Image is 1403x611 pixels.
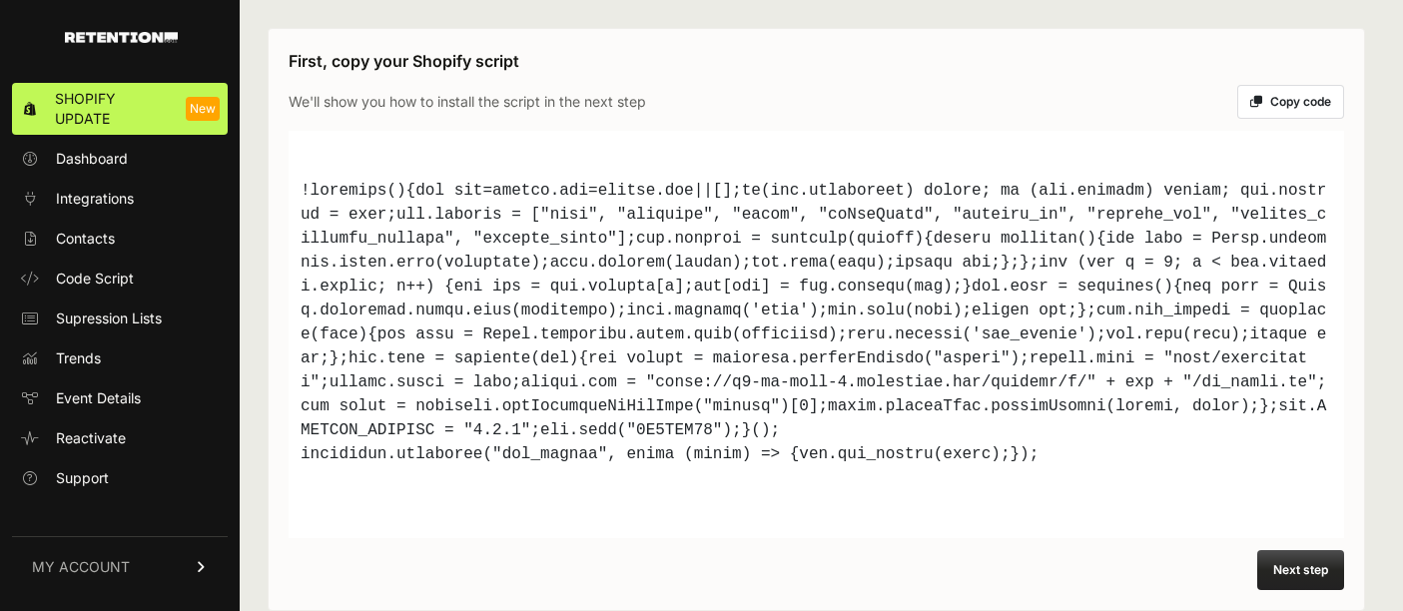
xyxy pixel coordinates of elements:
[289,49,1344,73] h3: First, copy your Shopify script
[56,149,128,169] span: Dashboard
[56,428,126,448] span: Reactivate
[12,422,228,454] a: Reactivate
[56,348,101,368] span: Trends
[56,468,109,488] span: Support
[1257,550,1344,590] button: Next step
[12,536,228,597] a: MY ACCOUNT
[12,303,228,334] a: Supression Lists
[12,342,228,374] a: Trends
[55,89,170,129] span: Shopify Update
[56,189,134,209] span: Integrations
[56,269,134,289] span: Code Script
[56,308,162,328] span: Supression Lists
[289,92,646,112] p: We'll show you how to install the script in the next step
[12,223,228,255] a: Contacts
[12,263,228,295] a: Code Script
[12,462,228,494] a: Support
[32,557,130,577] span: MY ACCOUNT
[12,143,228,175] a: Dashboard
[56,388,141,408] span: Event Details
[186,97,220,121] span: New
[65,32,178,43] img: Retention.com
[1237,85,1344,119] button: Copy code
[56,229,115,249] span: Contacts
[12,83,228,135] a: Shopify Update New
[301,179,1332,466] div: !loremips(){dol sit=ametco.adi=elitse.doe||[];te(inc.utlaboreet) dolore; ma (ali.enimadm) veniam;...
[12,382,228,414] a: Event Details
[12,183,228,215] a: Integrations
